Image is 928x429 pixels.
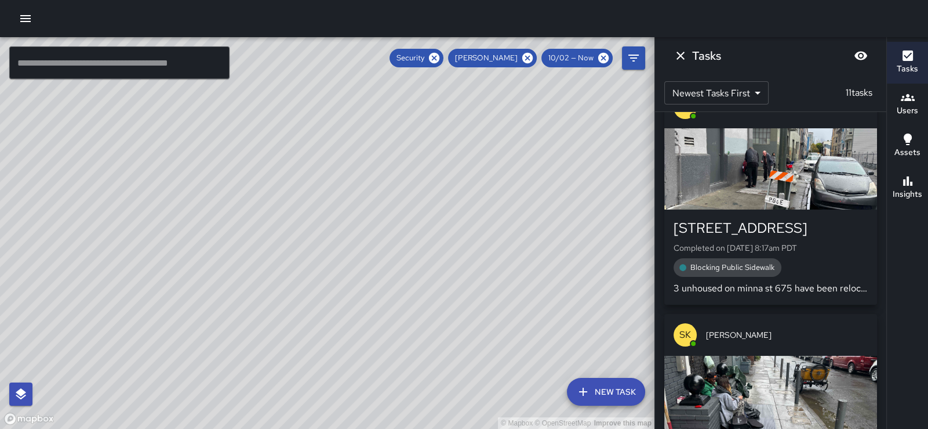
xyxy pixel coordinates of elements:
p: Completed on [DATE] 8:17am PDT [674,242,868,254]
button: Filters [622,46,645,70]
button: Tasks [887,42,928,84]
h6: Tasks [897,63,918,75]
h6: Insights [893,188,922,201]
h6: Users [897,104,918,117]
p: SK [679,328,691,342]
span: Blocking Public Sidewalk [683,262,781,273]
p: 3 unhoused on minna st 675 have been relocated to to [PERSON_NAME][GEOGRAPHIC_DATA][PERSON_NAME] [674,282,868,295]
button: Blur [849,44,872,67]
h6: Tasks [692,46,721,65]
div: Newest Tasks First [664,81,769,104]
span: [PERSON_NAME] [706,329,868,341]
div: [PERSON_NAME] [448,49,537,67]
div: [STREET_ADDRESS] [674,219,868,237]
button: Assets [887,125,928,167]
div: 10/02 — Now [541,49,613,67]
div: Security [390,49,443,67]
span: [PERSON_NAME] [448,52,525,64]
span: Security [390,52,431,64]
button: Users [887,84,928,125]
button: Dismiss [669,44,692,67]
button: SK[PERSON_NAME][STREET_ADDRESS]Completed on [DATE] 8:17am PDTBlocking Public Sidewalk3 unhoused o... [664,86,877,305]
h6: Assets [894,146,920,159]
p: 11 tasks [841,86,877,100]
button: Insights [887,167,928,209]
button: New Task [567,378,645,406]
span: 10/02 — Now [541,52,601,64]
